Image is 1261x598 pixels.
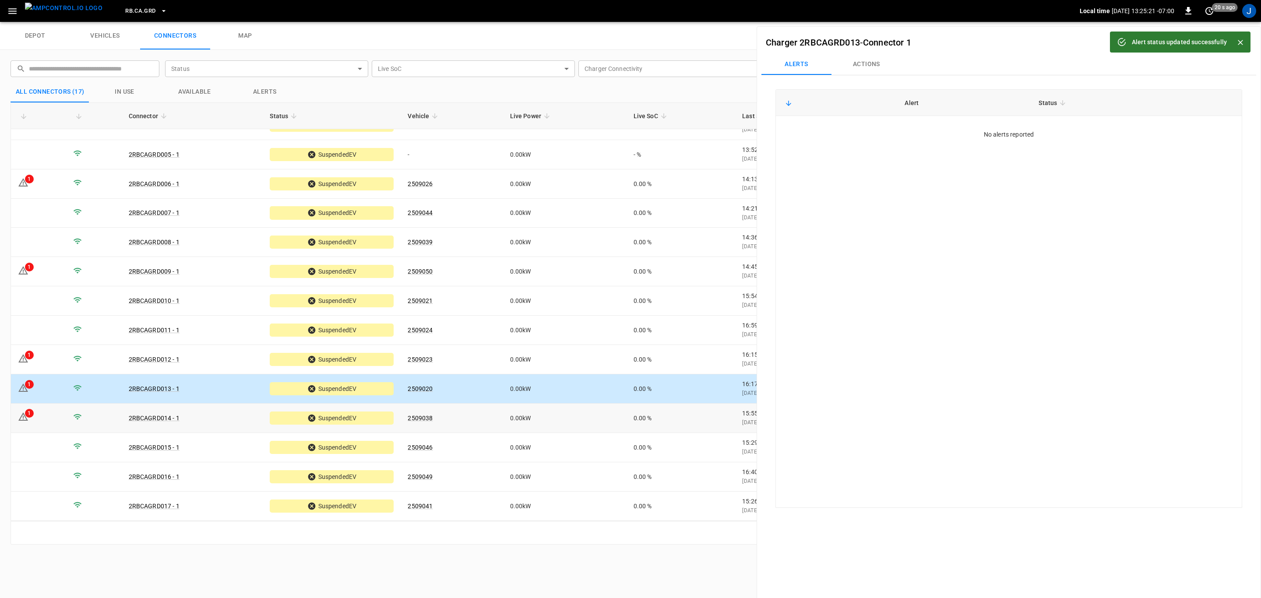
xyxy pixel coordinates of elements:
td: 0.00 kW [503,199,627,228]
a: 2RBCAGRD008 - 1 [129,239,180,246]
span: [DATE] [742,302,758,308]
td: 0.00 % [627,316,736,345]
span: [DATE] [742,215,758,221]
td: 0.00 kW [503,316,627,345]
div: SuspendedEV [270,324,394,337]
div: 1 [25,351,34,359]
p: [DATE] 13:25:21 -07:00 [1112,7,1174,15]
a: 2RBCAGRD014 - 1 [129,415,180,422]
p: 15:26 [742,497,896,506]
td: 0.00 % [627,462,736,492]
a: 2RBCAGRD009 - 1 [129,268,180,275]
p: 14:21 [742,204,896,213]
div: SuspendedEV [270,500,394,513]
a: Connector 1 [863,37,911,48]
a: 2RBCAGRD006 - 1 [129,180,180,187]
span: [DATE] [742,127,758,133]
p: 16:59 [742,321,896,330]
div: Alert status updated successfully [1132,34,1227,50]
div: SuspendedEV [270,382,394,395]
button: Available [160,81,230,102]
a: Charger 2RBCAGRD013 [766,37,860,48]
span: [DATE] [742,185,758,191]
div: SuspendedEV [270,412,394,425]
span: [DATE] [742,449,758,455]
button: set refresh interval [1202,4,1216,18]
a: 2RBCAGRD013 - 1 [129,385,180,392]
p: 14:36 [742,233,896,242]
div: Connectors submenus tabs [761,54,1256,75]
a: 2509038 [408,415,433,422]
span: [DATE] [742,331,758,338]
a: 2RBCAGRD005 - 1 [129,151,180,158]
th: Alert [898,90,1032,116]
span: RB.CA.GRD [125,6,155,16]
span: Connector [129,111,169,121]
span: 20 s ago [1212,3,1238,12]
button: Actions [831,54,902,75]
p: 16:40 [742,468,896,476]
td: 0.00 kW [503,140,627,169]
div: 1 [25,263,34,271]
a: 2509021 [408,297,433,304]
div: SuspendedEV [270,148,394,161]
p: 16:15 [742,350,896,359]
span: [DATE] [742,390,758,396]
td: 0.00 % [627,374,736,404]
td: 0.00 % [627,286,736,316]
a: connectors [140,22,210,50]
a: 2509041 [408,503,433,510]
a: 2RBCAGRD007 - 1 [129,209,180,216]
td: 0.00 % [627,257,736,286]
div: 1 [25,380,34,389]
div: 1 [25,175,34,183]
a: 2RBCAGRD010 - 1 [129,297,180,304]
a: 2509026 [408,180,433,187]
span: [DATE] [742,419,758,426]
span: Status [1039,98,1068,108]
span: Live Power [510,111,553,121]
p: 16:17 [742,380,896,388]
td: 0.00 % [627,492,736,521]
h6: - [766,35,911,49]
div: SuspendedEV [270,206,394,219]
span: Vehicle [408,111,440,121]
td: 0.00 % [627,433,736,462]
p: 13:52 [742,145,896,154]
button: Alerts [761,54,831,75]
td: 0.00 % [627,199,736,228]
p: 15:55 [742,409,896,418]
div: profile-icon [1242,4,1256,18]
td: 0.00 kW [503,345,627,374]
td: 0.00 kW [503,228,627,257]
td: 0.00 kW [503,374,627,404]
td: 0.00 % [627,404,736,433]
a: 2RBCAGRD012 - 1 [129,356,180,363]
span: [DATE] [742,507,758,514]
div: No alerts reported [790,130,1228,139]
button: All Connectors (17) [11,81,90,102]
span: [DATE] [742,478,758,484]
p: 14:13 [742,175,896,183]
a: 2509024 [408,327,433,334]
span: Last Session Start [742,111,805,121]
p: 14:45 [742,262,896,271]
span: Status [270,111,299,121]
img: ampcontrol.io logo [25,3,102,14]
div: SuspendedEV [270,470,394,483]
span: [DATE] [742,273,758,279]
td: 0.00 kW [503,462,627,492]
td: - [401,140,503,169]
a: 2RBCAGRD016 - 1 [129,473,180,480]
div: SuspendedEV [270,294,394,307]
button: Close [1234,36,1247,49]
p: 15:29 [742,438,896,447]
a: 2509050 [408,268,433,275]
td: 0.00 kW [503,257,627,286]
a: vehicles [70,22,140,50]
td: 0.00 kW [503,404,627,433]
div: SuspendedEV [270,265,394,278]
div: SuspendedEV [270,441,394,454]
td: 0.00 kW [503,492,627,521]
span: [DATE] [742,243,758,250]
